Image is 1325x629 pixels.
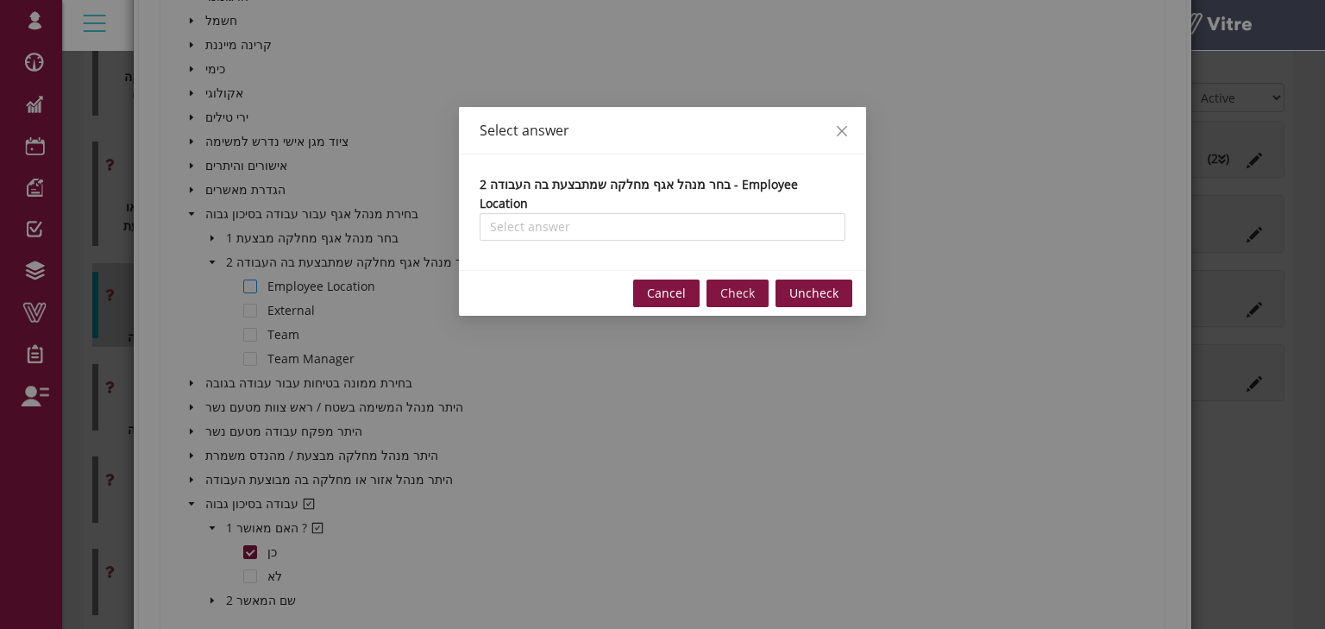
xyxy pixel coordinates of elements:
div: Select answer [480,121,845,140]
button: Close [818,107,866,155]
div: 2 בחר מנהל אגף מחלקה שמתבצעת בה העבודה - Employee Location [480,175,845,213]
button: Check [706,280,769,307]
button: Uncheck [776,280,852,307]
span: Cancel [647,284,686,303]
button: Cancel [633,280,700,307]
span: Uncheck [789,284,838,303]
span: close [835,124,849,138]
